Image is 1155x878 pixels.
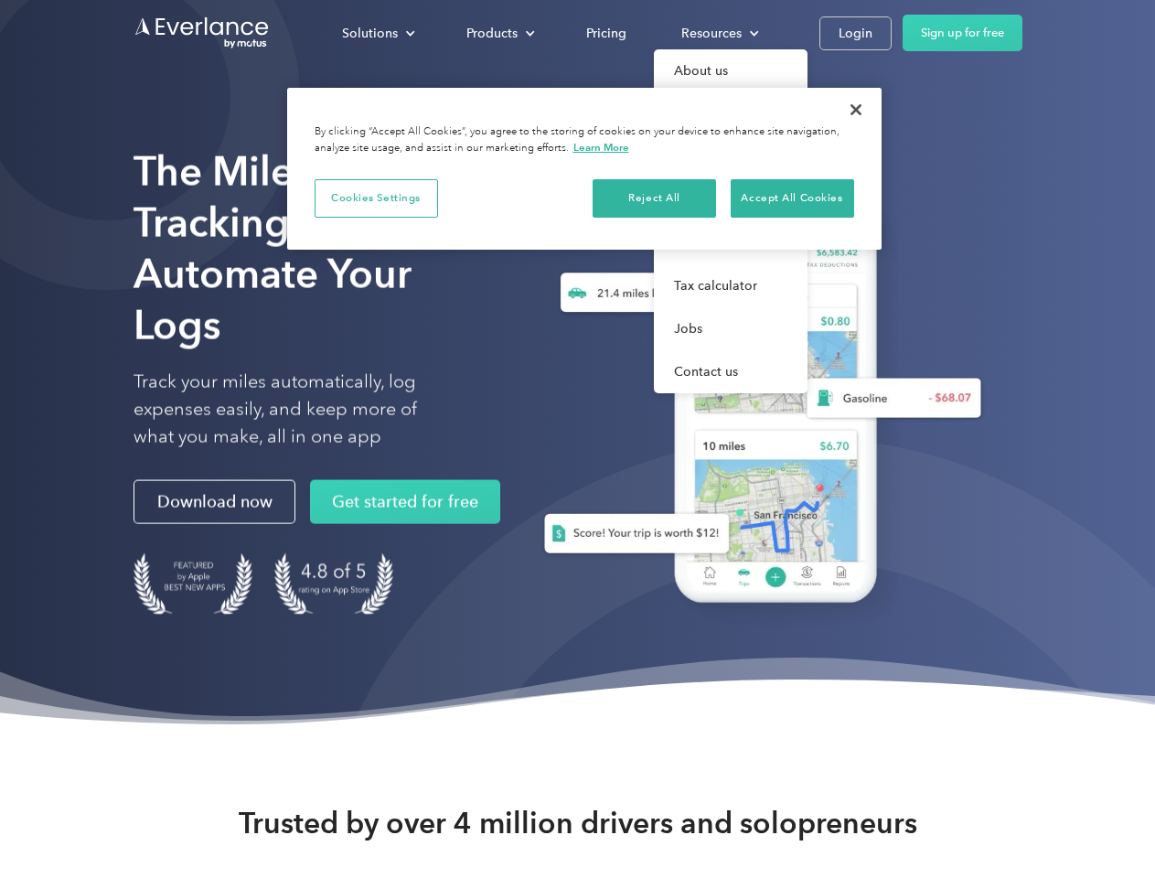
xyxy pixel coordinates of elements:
[836,90,876,130] button: Close
[681,22,742,45] div: Resources
[654,264,807,307] a: Tax calculator
[654,350,807,393] a: Contact us
[731,179,854,218] button: Accept All Cookies
[324,17,430,49] div: Solutions
[568,17,645,49] a: Pricing
[654,49,807,92] a: About us
[448,17,550,49] div: Products
[342,22,398,45] div: Solutions
[134,16,271,50] a: Go to homepage
[466,22,518,45] div: Products
[134,553,252,615] img: Badge for Featured by Apple Best New Apps
[593,179,716,218] button: Reject All
[586,22,626,45] div: Pricing
[287,88,882,250] div: Privacy
[315,124,854,156] div: By clicking “Accept All Cookies”, you agree to the storing of cookies on your device to enhance s...
[287,88,882,250] div: Cookie banner
[573,141,629,154] a: More information about your privacy, opens in a new tab
[134,480,295,524] a: Download now
[315,179,438,218] button: Cookies Settings
[654,307,807,350] a: Jobs
[274,553,393,615] img: 4.9 out of 5 stars on the app store
[663,17,774,49] div: Resources
[819,16,892,50] a: Login
[239,805,917,841] strong: Trusted by over 4 million drivers and solopreneurs
[515,174,996,630] img: Everlance, mileage tracker app, expense tracking app
[310,480,500,524] a: Get started for free
[134,369,460,451] p: Track your miles automatically, log expenses easily, and keep more of what you make, all in one app
[903,15,1022,51] a: Sign up for free
[654,49,807,393] nav: Resources
[839,22,872,45] div: Login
